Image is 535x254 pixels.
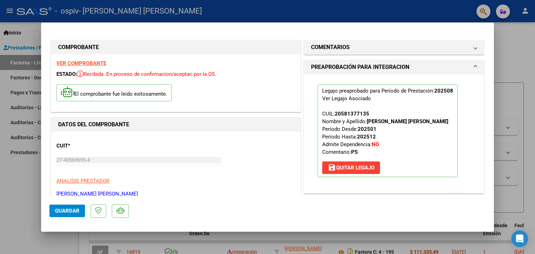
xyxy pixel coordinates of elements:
span: Quitar Legajo [328,165,374,171]
div: PREAPROBACIÓN PARA INTEGRACION [304,74,484,193]
span: Recibida. En proceso de confirmacion/aceptac por la OS. [77,71,216,77]
strong: 202501 [358,126,377,132]
mat-expansion-panel-header: COMENTARIOS [304,40,484,54]
button: Quitar Legajo [322,161,380,174]
button: Guardar [49,205,85,217]
span: ESTADO: [56,71,77,77]
span: ANALISIS PRESTADOR [56,178,109,184]
p: [PERSON_NAME] [PERSON_NAME] [56,190,295,198]
p: CUIT [56,142,128,150]
span: CUIL: Nombre y Apellido: Período Desde: Período Hasta: Admite Dependencia: [322,111,448,155]
p: Legajo preaprobado para Período de Prestación: [318,85,458,177]
strong: 202512 [357,134,376,140]
strong: DATOS DEL COMPROBANTE [58,121,129,128]
p: El comprobante fue leído exitosamente. [56,84,172,101]
strong: NO [372,141,379,148]
strong: [PERSON_NAME] [PERSON_NAME] [367,118,448,125]
strong: 202508 [434,88,453,94]
div: 20581377135 [335,110,369,118]
mat-icon: save [328,163,336,172]
span: Guardar [55,208,79,214]
a: VER COMPROBANTE [56,60,106,66]
div: Open Intercom Messenger [511,230,528,247]
strong: PS [351,149,358,155]
div: Ver Legajo Asociado [322,95,371,102]
h1: PREAPROBACIÓN PARA INTEGRACION [311,63,409,71]
strong: COMPROBANTE [58,44,99,50]
span: Comentario: [322,149,358,155]
h1: COMENTARIOS [311,43,350,51]
mat-expansion-panel-header: PREAPROBACIÓN PARA INTEGRACION [304,60,484,74]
